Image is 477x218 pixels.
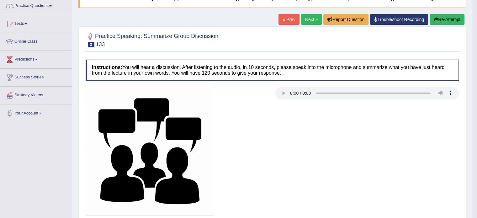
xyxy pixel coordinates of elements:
a: Predictions [0,51,72,66]
span: 2 [88,42,94,47]
small: 133 [96,41,105,47]
a: Success Stories [0,69,72,84]
a: Troubleshoot Recording [370,14,428,25]
h2: Practice Speaking: Summarize Group Discussion [86,32,218,47]
a: Online Class [0,33,72,49]
a: Strategy Videos [0,87,72,102]
button: Re-Attempt [430,14,464,25]
a: Tests [0,15,72,31]
b: Instructions: [92,65,122,70]
a: Your Account [0,104,72,120]
a: Next » [301,14,322,25]
a: « Prev [278,14,299,25]
button: Report Question [323,14,368,25]
h4: You will hear a discussion. After listening to the audio, in 10 seconds, please speak into the mi... [86,60,459,81]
